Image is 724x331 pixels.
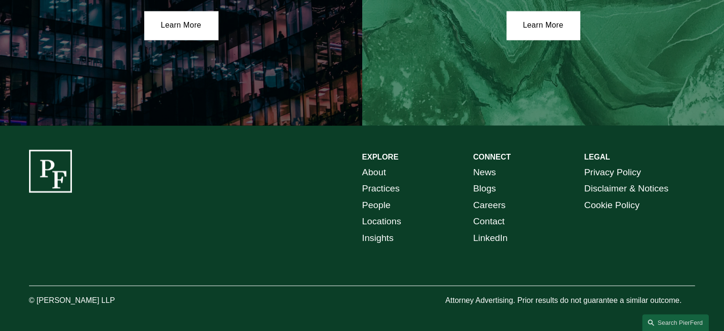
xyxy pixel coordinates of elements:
[473,180,496,197] a: Blogs
[445,293,695,307] p: Attorney Advertising. Prior results do not guarantee a similar outcome.
[362,213,401,230] a: Locations
[584,152,610,160] strong: LEGAL
[362,197,391,213] a: People
[362,164,386,181] a: About
[362,180,400,197] a: Practices
[473,230,508,246] a: LinkedIn
[506,11,580,40] a: Learn More
[144,11,218,40] a: Learn More
[584,164,641,181] a: Privacy Policy
[584,197,639,213] a: Cookie Policy
[473,152,511,160] strong: CONNECT
[473,164,496,181] a: News
[362,152,398,160] strong: EXPLORE
[473,213,505,230] a: Contact
[362,230,394,246] a: Insights
[473,197,506,213] a: Careers
[642,314,709,331] a: Search this site
[584,180,668,197] a: Disclaimer & Notices
[29,293,168,307] p: © [PERSON_NAME] LLP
